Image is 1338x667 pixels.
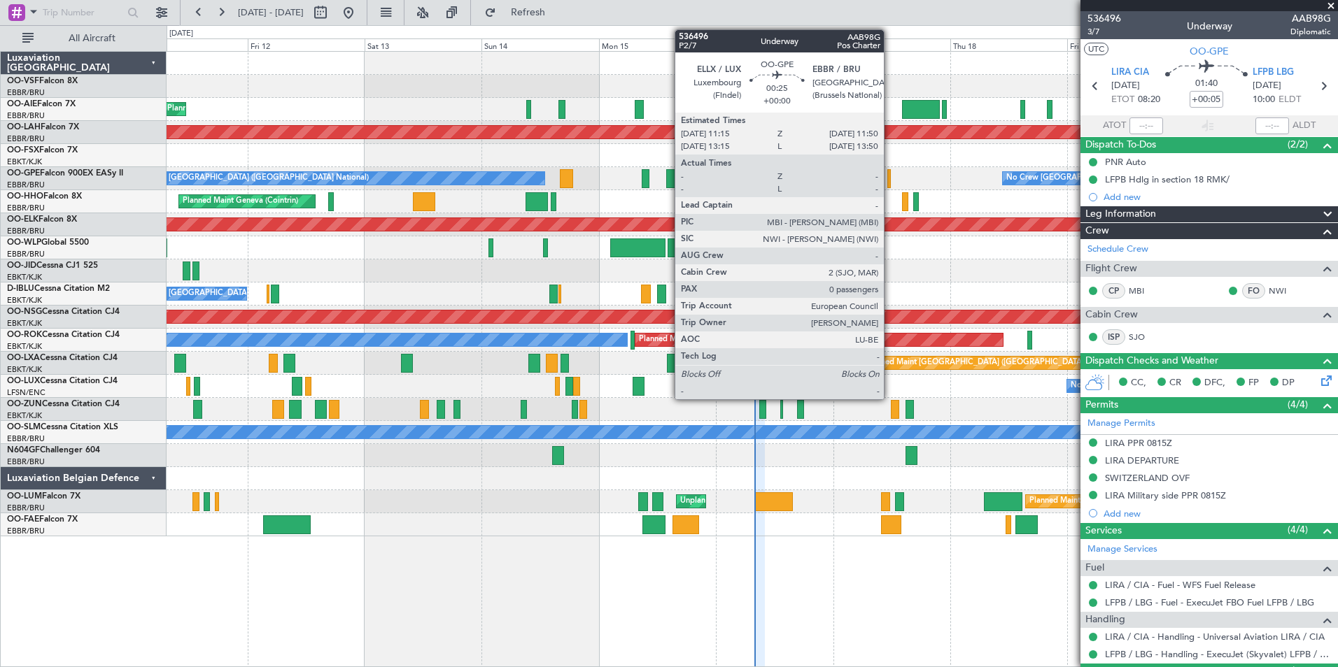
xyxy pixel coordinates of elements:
div: ISP [1102,329,1125,345]
span: (4/4) [1288,397,1308,412]
a: EBKT/KJK [7,364,42,375]
a: OO-VSFFalcon 8X [7,77,78,85]
span: ETOT [1111,93,1134,107]
span: OO-LXA [7,354,40,362]
div: Planned Maint [GEOGRAPHIC_DATA] ([GEOGRAPHIC_DATA]) [866,352,1086,373]
div: PNR Auto [1105,156,1146,168]
a: OO-ELKFalcon 8X [7,215,77,224]
span: OO-GPE [7,169,40,178]
div: Planned Maint [GEOGRAPHIC_DATA] ([GEOGRAPHIC_DATA]) [639,329,859,350]
span: [DATE] [1111,79,1140,93]
a: MBI [1129,285,1160,297]
span: OO-WLP [7,238,41,247]
span: OO-VSF [7,77,39,85]
div: Thu 11 [130,38,247,51]
div: Fri 19 [1067,38,1184,51]
span: [DATE] - [DATE] [238,6,304,19]
span: OO-FAE [7,515,39,524]
a: N604GFChallenger 604 [7,446,100,454]
a: EBKT/KJK [7,341,42,352]
a: LFSN/ENC [7,387,45,398]
a: OO-HHOFalcon 8X [7,192,82,201]
span: OO-LAH [7,123,41,131]
span: Permits [1085,397,1118,413]
span: Dispatch To-Dos [1085,137,1156,153]
span: OO-HHO [7,192,43,201]
span: (4/4) [1288,522,1308,537]
span: 08:20 [1138,93,1160,107]
button: Refresh [478,1,562,24]
div: Add new [1104,508,1331,519]
a: EBBR/BRU [7,203,45,213]
div: No Crew [GEOGRAPHIC_DATA] ([GEOGRAPHIC_DATA] National) [134,168,369,189]
div: Sun 14 [481,38,598,51]
div: FO [1242,283,1265,299]
a: Schedule Crew [1087,243,1148,257]
div: Planned Maint Geneva (Cointrin) [183,191,298,212]
span: OO-LUX [7,377,40,385]
div: LIRA PPR 0815Z [1105,437,1172,449]
span: CC, [1131,376,1146,390]
div: Thu 18 [950,38,1067,51]
span: Crew [1085,223,1109,239]
a: OO-ZUNCessna Citation CJ4 [7,400,120,408]
span: LFPB LBG [1253,66,1294,80]
span: Leg Information [1085,206,1156,222]
div: Planned Maint [GEOGRAPHIC_DATA] ([GEOGRAPHIC_DATA]) [167,99,388,120]
a: LIRA / CIA - Handling - Universal Aviation LIRA / CIA [1105,631,1325,643]
a: OO-JIDCessna CJ1 525 [7,261,98,270]
span: ATOT [1103,119,1126,133]
div: Mon 15 [599,38,716,51]
div: Tue 16 [716,38,833,51]
div: LIRA DEPARTURE [1105,454,1179,466]
span: ALDT [1293,119,1316,133]
span: AAB98G [1290,11,1331,26]
span: Handling [1085,612,1125,628]
a: EBKT/KJK [7,410,42,421]
span: Refresh [499,8,558,17]
button: All Aircraft [15,27,152,50]
span: N604GF [7,446,40,454]
span: LIRA CIA [1111,66,1149,80]
span: Cabin Crew [1085,307,1138,323]
a: LIRA / CIA - Fuel - WFS Fuel Release [1105,579,1255,591]
span: 01:40 [1195,77,1218,91]
span: DFC, [1204,376,1225,390]
div: SWITZERLAND OVF [1105,472,1190,484]
span: Flight Crew [1085,261,1137,277]
div: Fri 12 [248,38,365,51]
a: EBBR/BRU [7,226,45,236]
span: (2/2) [1288,137,1308,152]
a: OO-NSGCessna Citation CJ4 [7,308,120,316]
a: EBBR/BRU [7,249,45,259]
span: Services [1085,523,1122,539]
a: EBBR/BRU [7,526,45,536]
div: Wed 17 [833,38,950,51]
a: D-IBLUCessna Citation M2 [7,285,110,293]
a: EBBR/BRU [7,433,45,444]
span: FP [1248,376,1259,390]
span: OO-AIE [7,100,37,108]
a: EBKT/KJK [7,318,42,329]
a: NWI [1269,285,1300,297]
span: All Aircraft [36,34,148,43]
a: OO-ROKCessna Citation CJ4 [7,331,120,339]
div: [DATE] [169,28,193,40]
div: LIRA Military side PPR 0815Z [1105,489,1226,501]
a: OO-LXACessna Citation CJ4 [7,354,118,362]
span: [DATE] [1253,79,1281,93]
a: OO-WLPGlobal 5500 [7,238,89,247]
span: ELDT [1279,93,1301,107]
span: Fuel [1085,560,1104,576]
div: Underway [1187,19,1232,34]
a: OO-GPEFalcon 900EX EASy II [7,169,123,178]
div: No Crew Nancy (Essey) [1071,375,1154,396]
span: OO-NSG [7,308,42,316]
a: EBBR/BRU [7,110,45,121]
span: OO-JID [7,261,36,270]
span: Diplomatic [1290,26,1331,38]
a: EBBR/BRU [7,503,45,513]
a: EBBR/BRU [7,457,45,467]
a: EBKT/KJK [7,157,42,167]
a: EBBR/BRU [7,134,45,144]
